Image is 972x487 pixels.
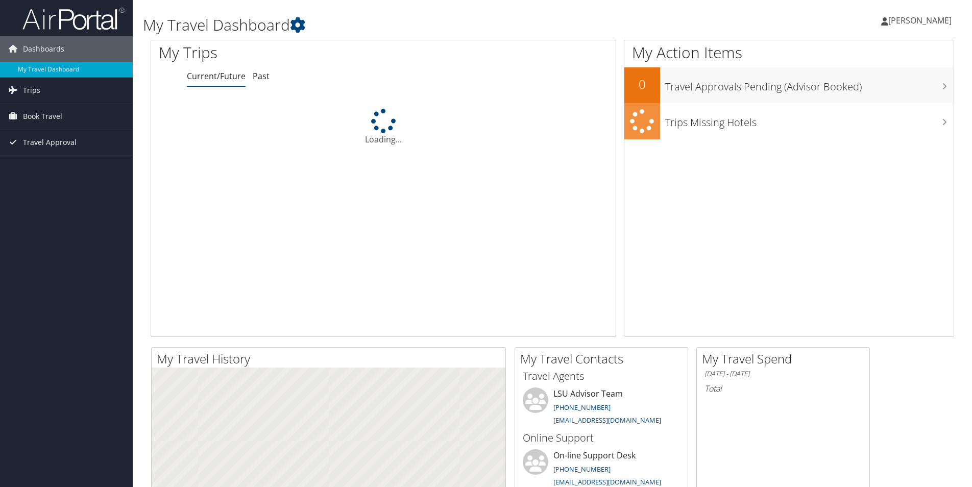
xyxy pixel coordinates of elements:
a: [EMAIL_ADDRESS][DOMAIN_NAME] [553,477,661,486]
h3: Travel Approvals Pending (Advisor Booked) [665,75,954,94]
a: [PHONE_NUMBER] [553,403,611,412]
a: 0Travel Approvals Pending (Advisor Booked) [624,67,954,103]
h2: 0 [624,76,660,93]
a: [EMAIL_ADDRESS][DOMAIN_NAME] [553,416,661,425]
h2: My Travel History [157,350,505,368]
span: [PERSON_NAME] [888,15,952,26]
h3: Travel Agents [523,369,680,383]
a: [PERSON_NAME] [881,5,962,36]
span: Dashboards [23,36,64,62]
h6: [DATE] - [DATE] [704,369,862,379]
a: Trips Missing Hotels [624,103,954,139]
h3: Online Support [523,431,680,445]
div: Loading... [151,109,616,145]
h1: My Travel Dashboard [143,14,689,36]
h6: Total [704,383,862,394]
span: Trips [23,78,40,103]
span: Travel Approval [23,130,77,155]
h2: My Travel Spend [702,350,869,368]
h1: My Trips [159,42,415,63]
li: LSU Advisor Team [518,387,685,429]
h1: My Action Items [624,42,954,63]
h3: Trips Missing Hotels [665,110,954,130]
a: [PHONE_NUMBER] [553,465,611,474]
a: Current/Future [187,70,246,82]
span: Book Travel [23,104,62,129]
h2: My Travel Contacts [520,350,688,368]
img: airportal-logo.png [22,7,125,31]
a: Past [253,70,270,82]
